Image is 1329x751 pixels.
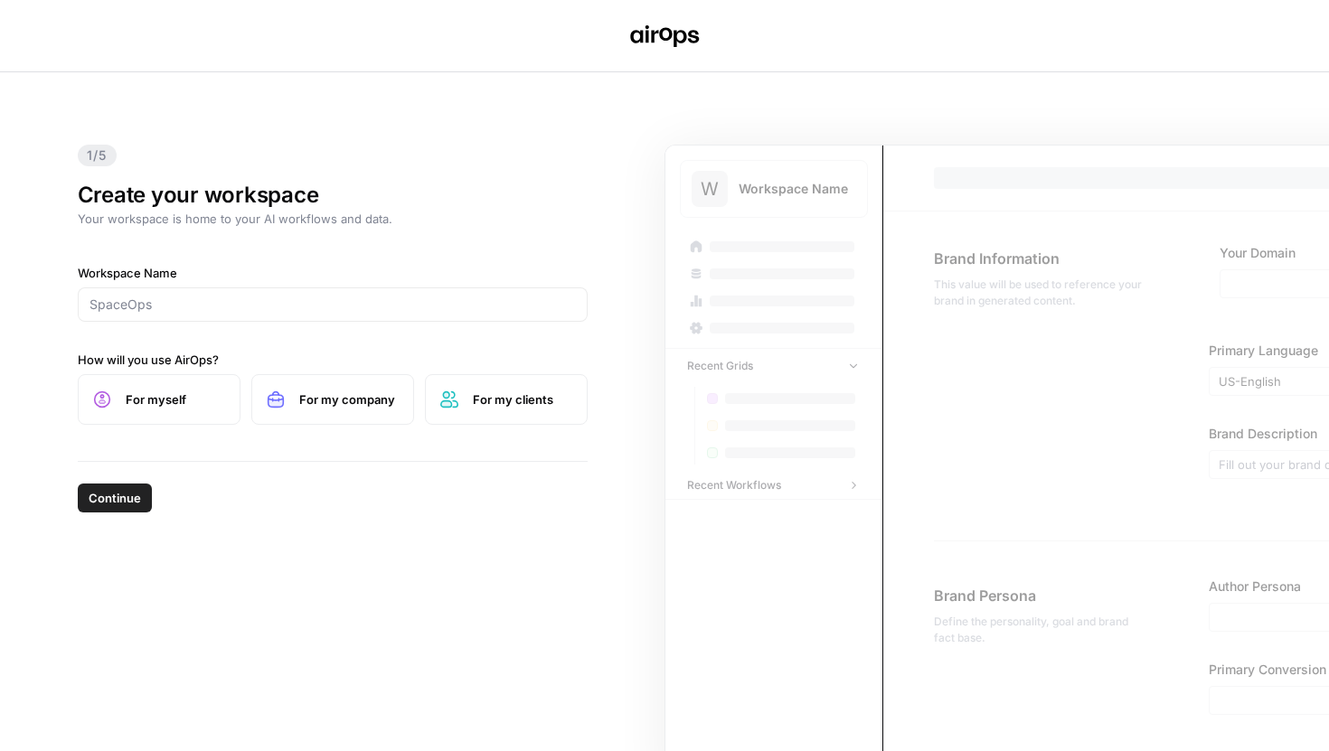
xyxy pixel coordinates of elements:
[299,390,399,408] span: For my company
[78,145,117,166] span: 1/5
[89,489,141,507] span: Continue
[701,176,719,202] span: W
[78,264,588,282] label: Workspace Name
[78,351,588,369] label: How will you use AirOps?
[126,390,225,408] span: For myself
[78,483,152,512] button: Continue
[78,181,588,210] h1: Create your workspace
[473,390,572,408] span: For my clients
[90,296,576,314] input: SpaceOps
[78,210,588,228] p: Your workspace is home to your AI workflows and data.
